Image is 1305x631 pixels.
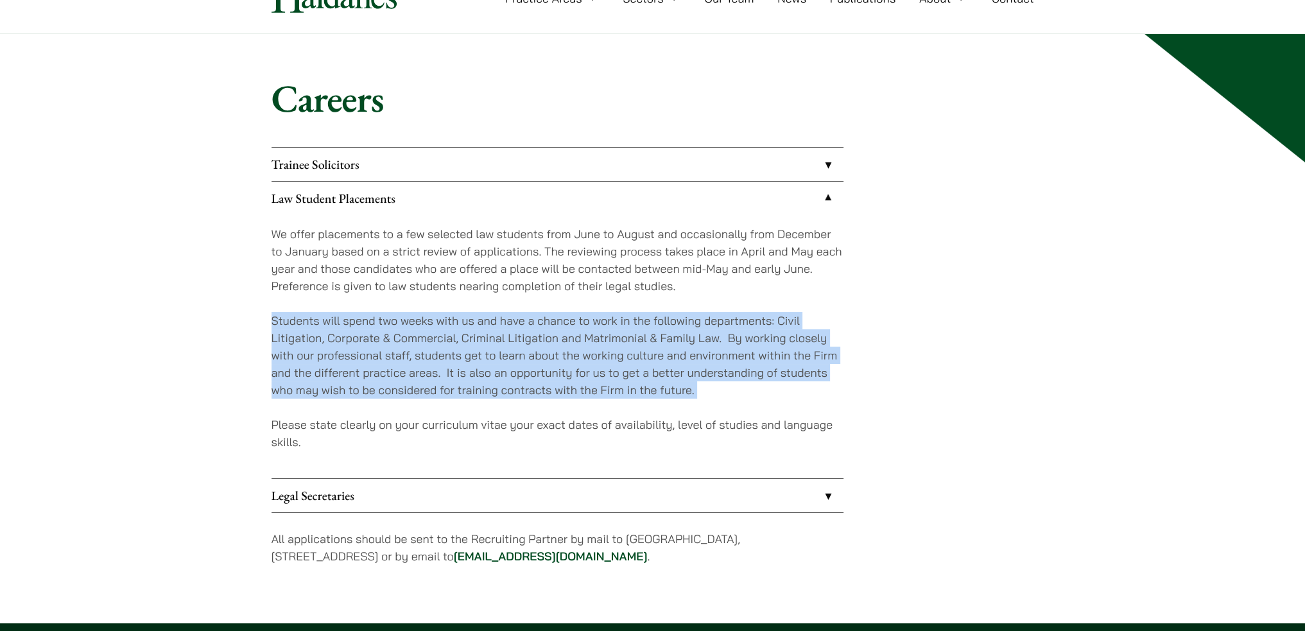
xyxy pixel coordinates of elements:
[272,312,843,399] p: Students will spend two weeks with us and have a chance to work in the following departments: Civ...
[272,225,843,295] p: We offer placements to a few selected law students from June to August and occasionally from Dece...
[272,148,843,181] a: Trainee Solicitors
[454,549,648,564] a: [EMAIL_ADDRESS][DOMAIN_NAME]
[272,530,843,565] p: All applications should be sent to the Recruiting Partner by mail to [GEOGRAPHIC_DATA], [STREET_A...
[272,416,843,451] p: Please state clearly on your curriculum vitae your exact dates of availability, level of studies ...
[272,215,843,478] div: Law Student Placements
[272,75,1034,121] h1: Careers
[272,182,843,215] a: Law Student Placements
[272,479,843,512] a: Legal Secretaries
